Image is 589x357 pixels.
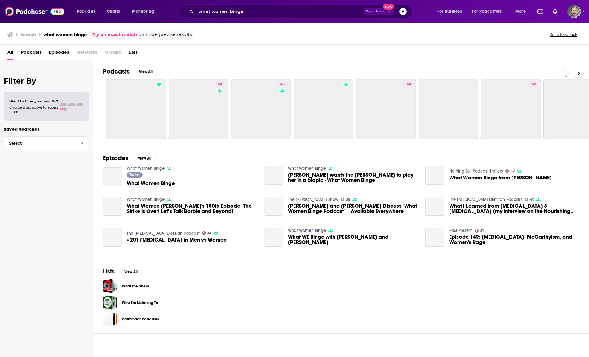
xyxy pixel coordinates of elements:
a: 52 [529,82,538,87]
a: Pathfinder Podcasts [103,312,117,326]
a: Episode 149: Binge Drinking, McCarthyism, and Women's Rage [449,234,579,245]
span: More [515,7,526,16]
span: for more precise results [138,31,192,38]
span: New [383,4,394,10]
span: Episode 149: [MEDICAL_DATA], McCarthyism, and Women's Rage [449,234,579,245]
a: What WE Binge with Melissa and Amanda [264,228,283,247]
a: Past Present [449,228,472,233]
a: Candice King wants the Olsen Twins to play her in a biopic - What Women Binge [264,166,283,185]
span: What Women Binge from [PERSON_NAME] [449,175,552,180]
a: PodcastsView All [103,68,157,75]
span: Select [4,141,76,145]
p: Saved Searches [4,126,89,132]
button: Send feedback [548,32,579,37]
a: Nothing But Podcast Trailers [449,169,503,174]
span: 52 [532,81,536,88]
span: Who I'm Listening To [103,296,117,310]
a: Show notifications dropdown [535,6,545,17]
a: 48 [231,79,291,139]
a: The Brett Allan Show [288,197,338,202]
h2: Filter By [4,76,89,85]
a: ListsView All [103,268,142,275]
a: #201 Binge Eating in Men vs Women [103,228,122,247]
a: 41 [202,231,211,235]
a: Podcasts [21,47,42,60]
button: Show profile menu [567,5,581,18]
a: EpisodesView All [103,154,156,162]
span: What WE Binge with [PERSON_NAME] and [PERSON_NAME] [288,234,418,245]
h3: Search [20,32,36,38]
span: Monitoring [132,7,154,16]
div: Search podcasts, credits, & more... [185,4,418,19]
button: open menu [128,7,162,16]
h3: what women binge [43,32,87,38]
a: #201 Binge Eating in Men vs Women [127,237,227,242]
button: open menu [73,7,103,16]
span: Credits [105,47,121,60]
input: Search podcasts, credits, & more... [196,7,363,16]
span: 41 [530,198,534,201]
a: The Binge Eating Dietitian Podcast [449,197,522,202]
span: 51 [480,229,484,232]
a: 54 [169,79,229,139]
a: What WE Binge with Melissa and Amanda [288,234,418,245]
a: What Women Binge from Melissa Joan Hart [449,175,552,180]
button: Select [4,136,89,150]
span: 54 [218,81,222,88]
a: 52 [481,79,541,139]
span: Logged in as kwerderman [567,5,581,18]
a: What I Learned from Binge Eating & Amenorrhea (my interview on the Nourishing Women Podcast) [425,197,444,216]
span: 53 [407,81,411,88]
a: 51 [475,229,484,233]
span: For Business [437,7,462,16]
a: 41 [525,198,534,201]
img: Podchaser - Follow, Share and Rate Podcasts [5,6,64,17]
a: What Women Binge [127,166,165,171]
a: What Women Binge [127,181,175,186]
a: What Women Binge from Melissa Joan Hart [425,166,444,185]
span: [PERSON_NAME] wants the [PERSON_NAME] to play her in a biopic - What Women Binge [288,172,418,183]
h2: Episodes [103,154,128,162]
span: 32 [511,170,515,173]
a: 26 [341,198,350,201]
span: [PERSON_NAME] and [PERSON_NAME] Discuss "What Women Binge Podcast" | Available Everywhere [288,203,418,214]
a: What Women Binge's 100th Episode: The Strike is Over! Let’s Talk Barbie and Beyond! [127,203,257,214]
a: All [7,47,13,60]
button: Open AdvancedNew [363,8,394,15]
button: open menu [468,7,511,16]
a: 32 [505,169,515,173]
a: Who I'm Listening To [122,299,158,306]
span: What the Shell? [103,279,117,293]
a: What Women Binge's 100th Episode: The Strike is Over! Let’s Talk Barbie and Beyond! [103,197,122,216]
span: Charts [107,7,120,16]
span: For Podcasters [472,7,502,16]
h2: Podcasts [103,68,130,75]
span: Trailer [129,173,140,177]
a: What Women Binge [127,197,165,202]
span: 41 [207,232,211,235]
a: Episodes [49,47,69,60]
button: open menu [511,7,534,16]
span: What I Learned from [MEDICAL_DATA] & [MEDICAL_DATA] (my interview on the Nourishing Women Podcast) [449,203,579,214]
a: What Women Binge [103,167,122,186]
a: Melissa Joan Hart and Amanda Lee Discuss "What Women Binge Podcast" | Available Everywhere [288,203,418,214]
a: What Women Binge [288,166,326,171]
a: 53 [356,79,416,139]
span: Open Advanced [366,10,392,13]
a: Charts [103,7,124,16]
span: #201 [MEDICAL_DATA] in Men vs Women [127,237,227,242]
a: 48 [278,82,287,87]
button: View All [133,155,156,162]
a: Candice King wants the Olsen Twins to play her in a biopic - What Women Binge [288,172,418,183]
a: 53 [404,82,414,87]
a: Pathfinder Podcasts [122,316,159,323]
button: open menu [433,7,470,16]
span: Podcasts [77,7,95,16]
span: Lists [128,47,138,60]
button: View All [120,268,142,275]
a: The Binge Eating Dietitian Podcast [127,231,200,236]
